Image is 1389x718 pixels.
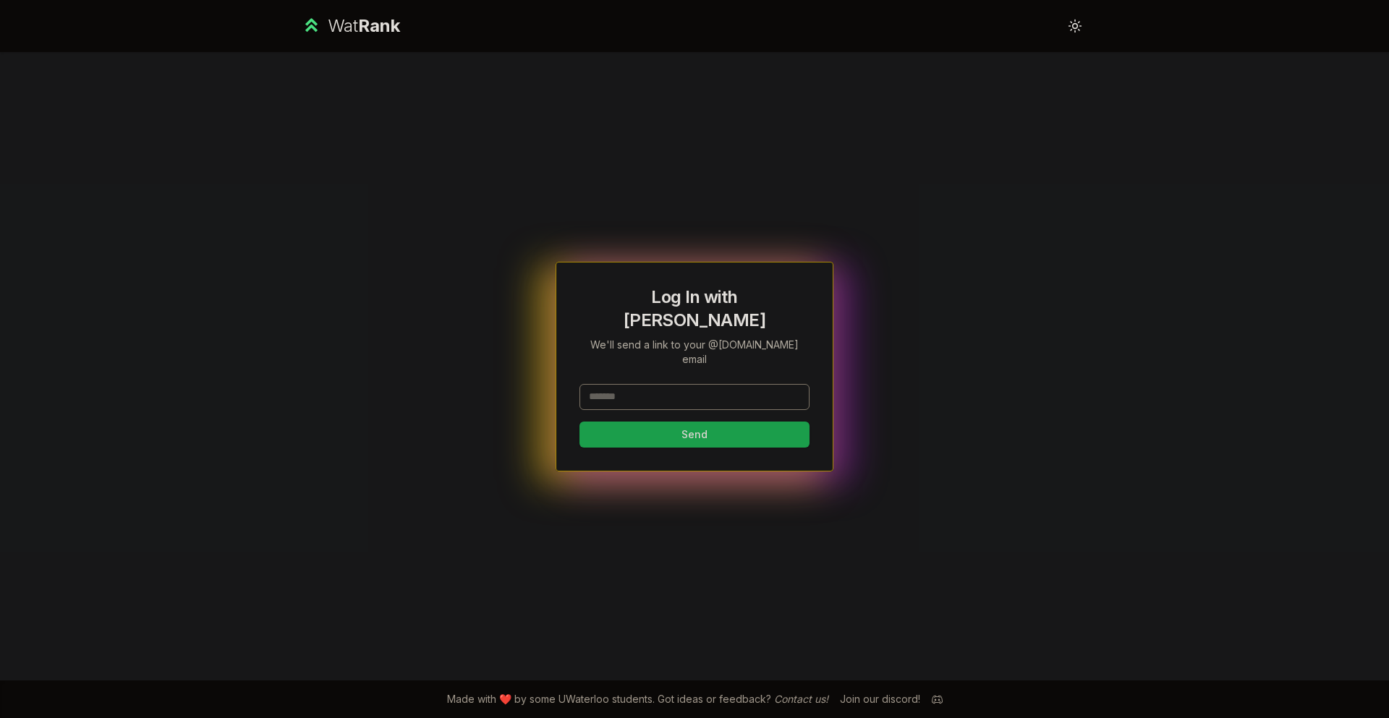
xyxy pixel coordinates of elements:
p: We'll send a link to your @[DOMAIN_NAME] email [579,338,810,367]
h1: Log In with [PERSON_NAME] [579,286,810,332]
a: WatRank [301,14,400,38]
button: Send [579,422,810,448]
span: Rank [358,15,400,36]
div: Wat [328,14,400,38]
a: Contact us! [774,693,828,705]
div: Join our discord! [840,692,920,706]
span: Made with ❤️ by some UWaterloo students. Got ideas or feedback? [447,692,828,706]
